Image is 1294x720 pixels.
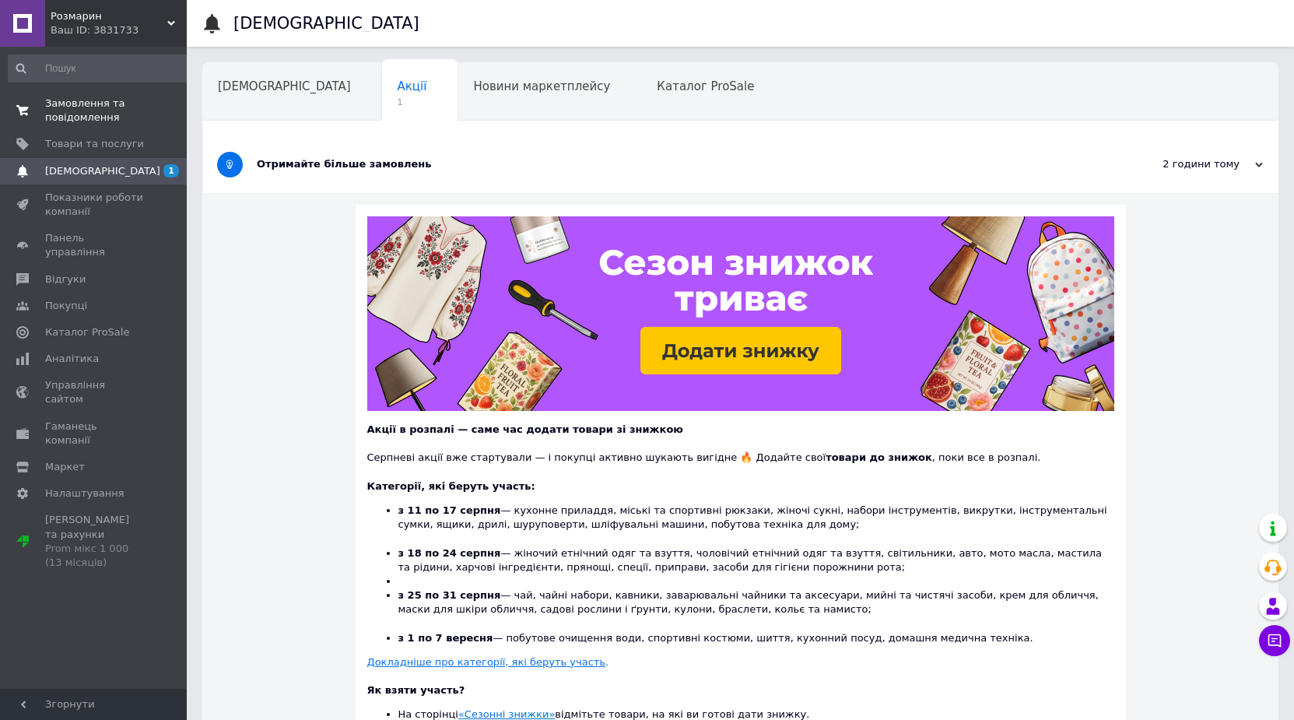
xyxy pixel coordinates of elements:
[163,164,179,177] span: 1
[45,191,144,219] span: Показники роботи компанії
[45,486,124,500] span: Налаштування
[45,352,99,366] span: Аналітика
[45,137,144,151] span: Товари та послуги
[218,79,351,93] span: [DEMOGRAPHIC_DATA]
[45,378,144,406] span: Управління сайтом
[1107,157,1263,171] div: 2 години тому
[45,325,129,339] span: Каталог ProSale
[45,299,87,313] span: Покупці
[398,547,501,559] b: з 18 по 24 серпня
[8,54,192,83] input: Пошук
[657,79,754,93] span: Каталог ProSale
[51,9,167,23] span: Розмарин
[398,588,1114,631] li: — чай, чайні набори, кавники, заварювальні чайники та аксесуари, мийні та чистячі засоби, крем дл...
[233,14,419,33] h1: [DEMOGRAPHIC_DATA]
[45,272,86,286] span: Відгуки
[367,684,465,696] b: Як взяти участь?
[458,708,555,720] a: «Сезонні знижки»
[398,504,501,516] b: з 11 по 17 серпня
[398,546,1114,574] li: — жіночий етнічний одяг та взуття, чоловічий етнічний одяг та взуття, світильники, авто, мото мас...
[45,231,144,259] span: Панель управління
[398,504,1114,546] li: — кухонне приладдя, міські та спортивні рюкзаки, жіночі сукні, набори інструментів, викрутки, інс...
[367,656,606,668] u: Докладніше про категорії, які беруть участь
[367,437,1114,465] div: Серпневі акції вже стартували — і покупці активно шукають вигідне 🔥 Додайте свої , поки все в роз...
[826,451,932,463] b: товари до знижок
[45,97,144,125] span: Замовлення та повідомлення
[45,542,144,570] div: Prom мікс 1 000 (13 місяців)
[367,656,609,668] a: Докладніше про категорії, які беруть участь.
[367,423,683,435] b: Акції в розпалі — саме час додати товари зі знижкою
[473,79,610,93] span: Новини маркетплейсу
[367,480,535,492] b: Категорії, які беруть участь:
[45,420,144,448] span: Гаманець компанії
[398,97,427,108] span: 1
[257,157,1107,171] div: Отримайте більше замовлень
[398,589,501,601] b: з 25 по 31 серпня
[398,79,427,93] span: Акції
[398,631,1114,645] li: — побутове очищення води, спортивні костюми, шиття, кухонний посуд, домашня медична техніка.
[45,164,160,178] span: [DEMOGRAPHIC_DATA]
[45,513,144,570] span: [PERSON_NAME] та рахунки
[45,460,85,474] span: Маркет
[398,632,493,644] b: з 1 по 7 вересня
[1259,625,1290,656] button: Чат з покупцем
[51,23,187,37] div: Ваш ID: 3831733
